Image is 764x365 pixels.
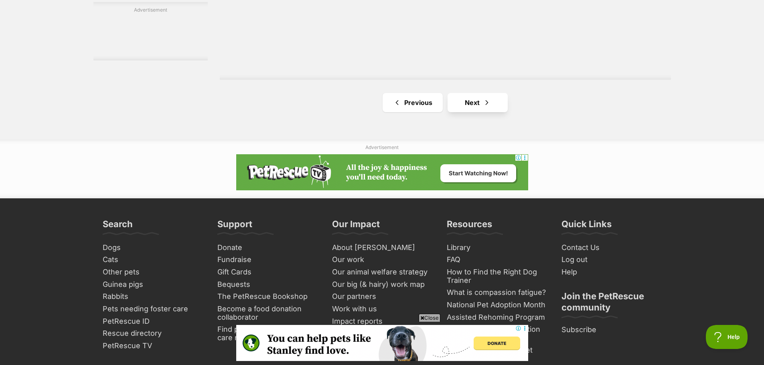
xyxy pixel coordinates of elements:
[332,218,380,234] h3: Our Impact
[99,327,206,340] a: Rescue directory
[217,218,252,234] h3: Support
[214,254,321,266] a: Fundraise
[444,266,550,286] a: How to Find the Right Dog Trainer
[444,286,550,299] a: What is compassion fatigue?
[329,242,436,254] a: About [PERSON_NAME]
[214,278,321,291] a: Bequests
[706,325,748,349] iframe: Help Scout Beacon - Open
[558,242,665,254] a: Contact Us
[329,303,436,315] a: Work with us
[236,154,528,190] iframe: Advertisement
[93,2,208,60] div: Advertisement
[99,340,206,352] a: PetRescue TV
[214,242,321,254] a: Donate
[236,325,528,361] iframe: Advertisement
[220,93,671,112] nav: Pagination
[329,266,436,278] a: Our animal welfare strategy
[214,323,321,344] a: Find pets needing foster care near you
[99,278,206,291] a: Guinea pigs
[448,93,508,112] a: Next page
[558,254,665,266] a: Log out
[558,324,665,336] a: Subscribe
[444,299,550,311] a: National Pet Adoption Month
[103,218,133,234] h3: Search
[99,315,206,328] a: PetRescue ID
[99,242,206,254] a: Dogs
[99,254,206,266] a: Cats
[444,311,550,324] a: Assisted Rehoming Program
[561,290,662,318] h3: Join the PetRescue community
[561,218,612,234] h3: Quick Links
[558,266,665,278] a: Help
[329,254,436,266] a: Our work
[383,93,443,112] a: Previous page
[329,315,436,328] a: Impact reports
[99,303,206,315] a: Pets needing foster care
[447,218,492,234] h3: Resources
[99,290,206,303] a: Rabbits
[419,314,440,322] span: Close
[444,242,550,254] a: Library
[444,254,550,266] a: FAQ
[214,303,321,323] a: Become a food donation collaborator
[214,290,321,303] a: The PetRescue Bookshop
[214,266,321,278] a: Gift Cards
[329,278,436,291] a: Our big (& hairy) work map
[99,266,206,278] a: Other pets
[329,290,436,303] a: Our partners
